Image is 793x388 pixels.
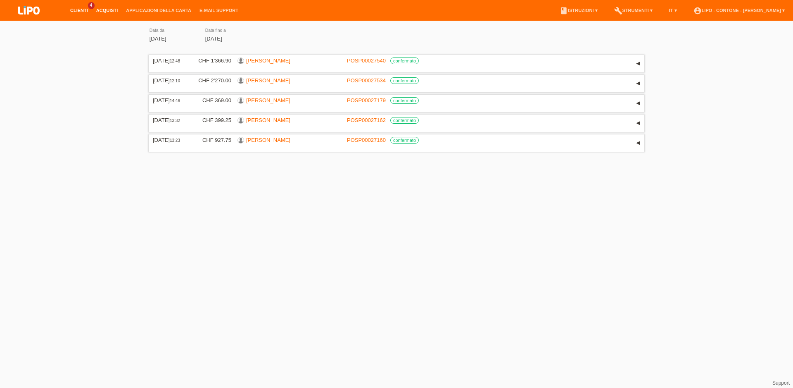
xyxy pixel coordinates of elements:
div: CHF 1'366.90 [192,57,231,64]
div: CHF 927.75 [192,137,231,143]
a: E-mail Support [195,8,242,13]
a: [PERSON_NAME] [246,97,290,103]
a: Acquisti [92,8,122,13]
a: LIPO pay [8,17,50,23]
a: [PERSON_NAME] [246,117,290,123]
label: confermato [390,57,419,64]
div: [DATE] [153,137,186,143]
a: buildStrumenti ▾ [610,8,657,13]
div: [DATE] [153,57,186,64]
span: 13:23 [170,138,180,143]
span: 14:46 [170,98,180,103]
a: POSP00027162 [347,117,386,123]
a: POSP00027534 [347,77,386,84]
a: POSP00027160 [347,137,386,143]
span: 12:48 [170,59,180,63]
div: [DATE] [153,77,186,84]
div: CHF 399.25 [192,117,231,123]
a: account_circleLIPO - Contone - [PERSON_NAME] ▾ [689,8,789,13]
div: aprire/chiudere [632,137,644,149]
div: aprire/chiudere [632,117,644,129]
div: CHF 2'270.00 [192,77,231,84]
a: [PERSON_NAME] [246,137,290,143]
span: 12:10 [170,79,180,83]
a: IT ▾ [665,8,681,13]
div: [DATE] [153,117,186,123]
label: confermato [390,137,419,144]
a: bookIstruzioni ▾ [556,8,601,13]
label: confermato [390,77,419,84]
div: CHF 369.00 [192,97,231,103]
span: 4 [88,2,95,9]
div: aprire/chiudere [632,97,644,110]
i: account_circle [693,7,702,15]
a: POSP00027179 [347,97,386,103]
a: Support [772,380,790,386]
label: confermato [390,97,419,104]
label: confermato [390,117,419,124]
div: aprire/chiudere [632,57,644,70]
span: 13:32 [170,118,180,123]
a: POSP00027540 [347,57,386,64]
a: [PERSON_NAME] [246,77,290,84]
a: [PERSON_NAME] [246,57,290,64]
a: Applicazioni della carta [122,8,195,13]
a: Clienti [66,8,92,13]
i: book [560,7,568,15]
div: aprire/chiudere [632,77,644,90]
i: build [614,7,622,15]
div: [DATE] [153,97,186,103]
